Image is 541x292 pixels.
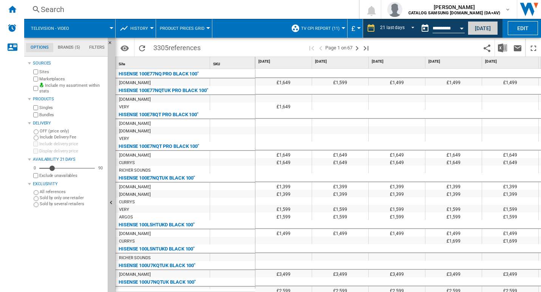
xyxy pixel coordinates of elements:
md-select: REPORTS.WIZARD.STEPS.REPORT.STEPS.REPORT_OPTIONS.PERIOD: 21 last days [379,22,417,35]
div: This report is based on a date in the past. [417,19,466,38]
span: Product prices grid [160,26,204,31]
div: 90 [96,165,105,171]
div: RICHER SOUNDS [119,254,151,262]
div: £3,499 [255,270,312,277]
div: £1,599 [369,212,425,220]
div: CURRYS [119,238,134,245]
span: Television - video [31,26,69,31]
md-menu: Currency [348,19,363,38]
div: HISENSE 100E7NQTUK BLACK 100" [119,174,195,183]
div: HISENSE 100E7NQT PRO BLACK 100" [119,142,199,151]
input: Sold by several retailers [34,202,39,207]
div: £1,649 [255,78,312,86]
button: £ [351,19,359,38]
div: [DOMAIN_NAME] [119,191,151,198]
div: [DOMAIN_NAME] [119,271,151,278]
div: Products [33,96,105,102]
div: £1,649 [369,158,425,166]
div: Site Sort None [117,57,210,69]
div: VERY [119,135,129,143]
div: £1,649 [425,151,482,158]
img: profile.jpg [387,2,402,17]
label: Display delivery price [39,148,105,154]
div: CURRYS [119,198,134,206]
div: Sort None [212,57,255,69]
label: OFF (price only) [40,128,105,134]
button: Product prices grid [160,19,208,38]
div: Delivery [33,120,105,126]
label: Sites [39,69,105,75]
span: references [168,44,201,52]
span: SKU [213,62,220,66]
div: 21 last days [380,25,405,30]
label: Sold by only one retailer [40,195,105,201]
div: HISENSE 100L5NTUKD BLACK 100" [119,244,195,254]
div: £1,599 [312,205,368,212]
md-tab-item: Options [26,43,53,52]
button: Edit [508,21,538,35]
div: £1,399 [312,182,368,190]
div: CURRYS [119,159,134,167]
div: Sources [33,60,105,66]
input: OFF (price only) [34,129,39,134]
div: [DOMAIN_NAME] [119,128,151,135]
div: £1,499 [369,78,425,86]
div: £1,649 [312,158,368,166]
div: £1,599 [369,205,425,212]
div: [DOMAIN_NAME] [119,152,151,159]
md-tab-item: Brands (5) [53,43,85,52]
button: Reload [134,39,150,57]
label: Exclude unavailables [39,173,105,178]
div: £1,649 [312,151,368,158]
span: [DATE] [372,59,424,64]
div: [DOMAIN_NAME] [119,120,151,128]
button: Send this report by email [510,39,525,57]
img: alerts-logo.svg [8,23,17,32]
div: £1,399 [482,182,538,190]
div: RICHER SOUNDS [119,167,151,174]
div: [DATE] [314,57,368,66]
div: £1,599 [425,205,482,212]
div: £1,699 [482,237,538,244]
button: Open calendar [455,20,468,34]
div: VERY [119,206,129,214]
div: £1,399 [369,190,425,197]
span: Page 1 on 67 [325,39,352,57]
div: HISENSE 100E77NQTUK PRO BLACK 100" [119,86,208,95]
input: Display delivery price [33,149,38,154]
div: HISENSE 100U7KQTUK BLACK 100" [119,261,195,270]
button: First page [307,39,316,57]
label: Bundles [39,112,105,118]
div: Search [41,4,339,15]
div: [DATE] [427,57,482,66]
label: Marketplaces [39,76,105,82]
div: £1,499 [312,229,368,237]
div: [DATE] [484,57,538,66]
input: Include delivery price [33,141,38,146]
div: [DATE] [370,57,425,66]
div: HISENSE 100E77NQ PRO BLACK 100" [119,69,199,78]
div: £1,599 [255,212,312,220]
button: Share this bookmark with others [479,39,495,57]
span: £ [351,25,355,32]
div: £1,649 [369,151,425,158]
div: £1,599 [482,212,538,220]
div: £1,399 [482,190,538,197]
div: HISENSE 100E78QT PRO BLACK 100" [119,110,198,119]
div: £1,499 [482,78,538,86]
div: TV CPI Report (11) [291,19,343,38]
span: TV CPI Report (11) [301,26,340,31]
div: Exclusivity [33,181,105,187]
div: ARGOS [119,214,133,221]
div: £1,649 [482,151,538,158]
div: [DOMAIN_NAME] [119,96,151,103]
div: £1,649 [482,158,538,166]
img: mysite-bg-18x18.png [39,83,44,87]
input: Sold by only one retailer [34,196,39,201]
span: Site [119,62,125,66]
label: Include my assortment within stats [39,83,105,94]
button: Next page [352,39,362,57]
div: £1,649 [255,158,312,166]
